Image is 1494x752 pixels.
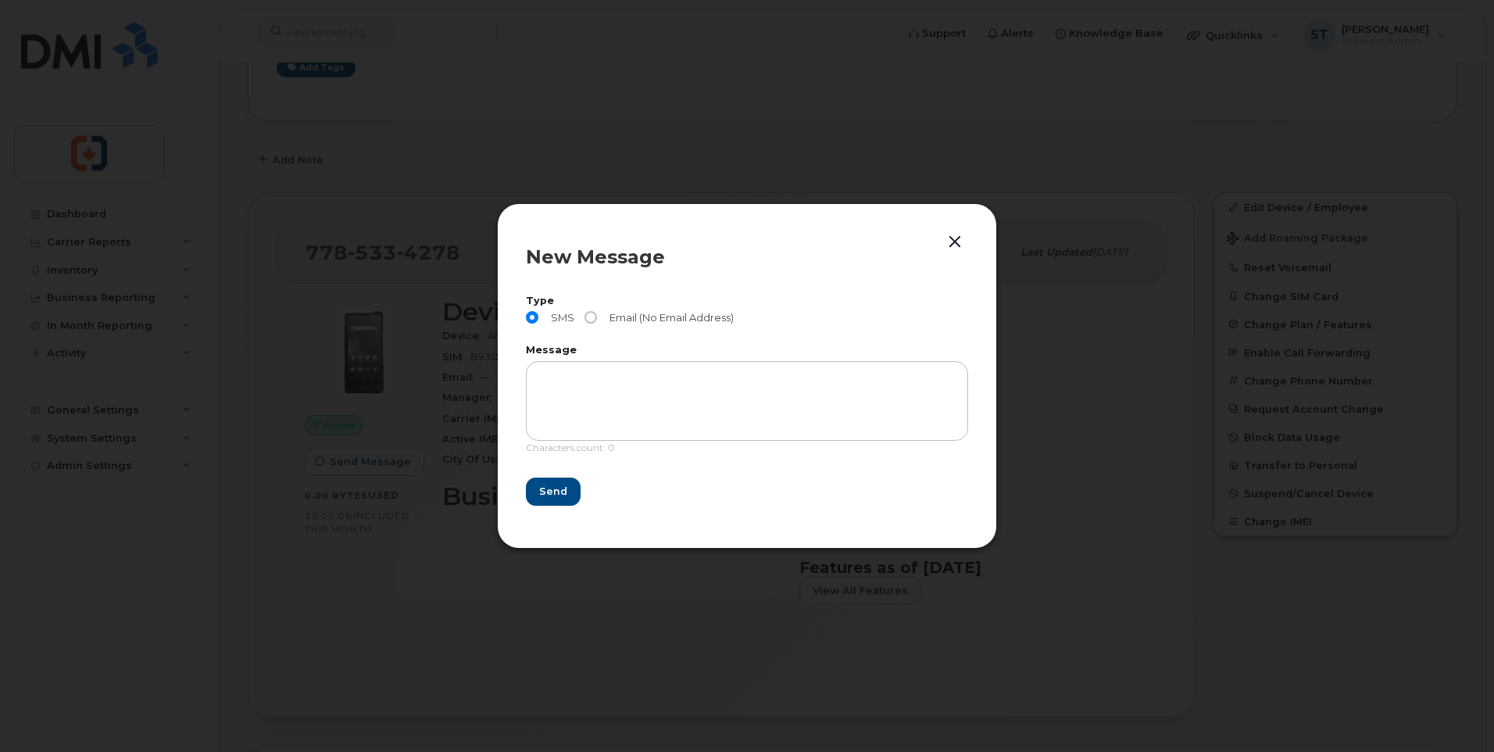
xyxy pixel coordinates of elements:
[526,248,968,267] div: New Message
[526,296,968,306] label: Type
[526,311,538,324] input: SMS
[545,311,574,324] span: SMS
[526,346,968,356] label: Message
[603,311,734,324] span: Email (No Email Address)
[584,311,597,324] input: Email (No Email Address)
[526,478,581,506] button: Send
[526,441,968,464] div: Characters count: 0
[539,484,567,499] span: Send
